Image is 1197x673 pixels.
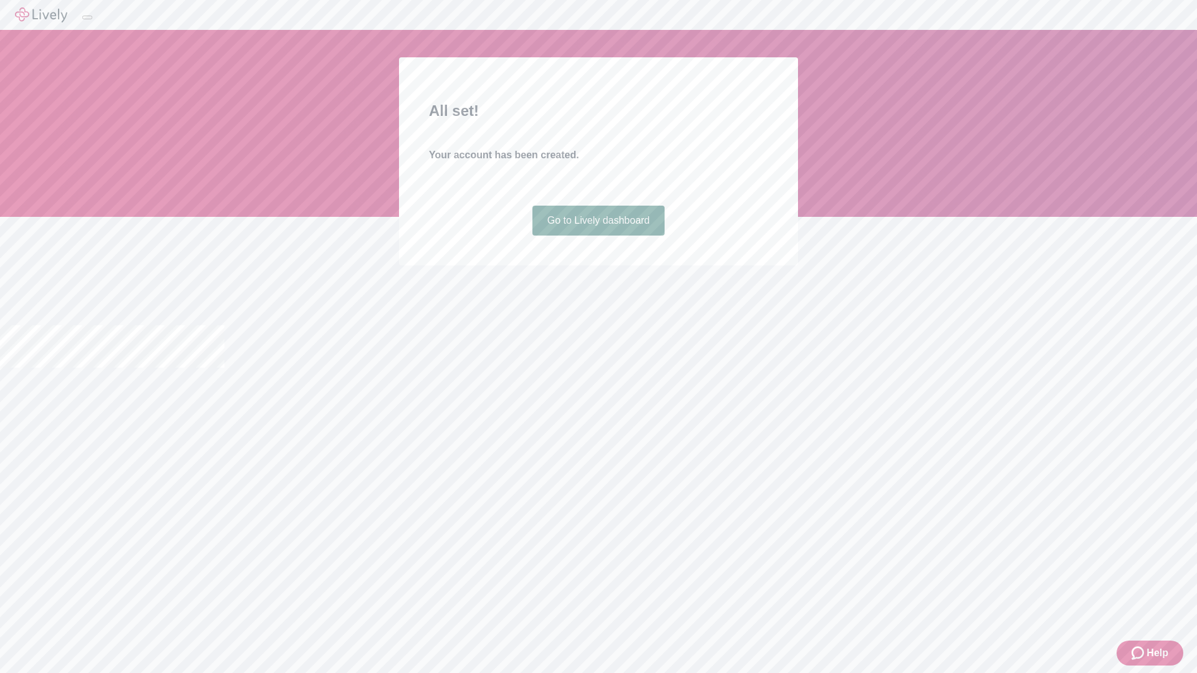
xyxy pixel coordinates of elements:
[82,16,92,19] button: Log out
[429,148,768,163] h4: Your account has been created.
[1147,646,1168,661] span: Help
[15,7,67,22] img: Lively
[429,100,768,122] h2: All set!
[1117,641,1183,666] button: Zendesk support iconHelp
[1132,646,1147,661] svg: Zendesk support icon
[532,206,665,236] a: Go to Lively dashboard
